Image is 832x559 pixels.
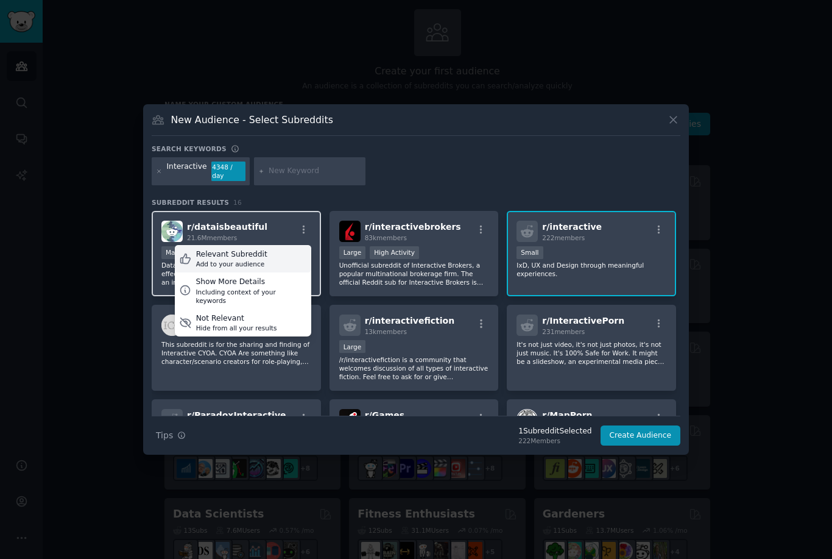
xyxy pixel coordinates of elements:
p: /r/interactivefiction is a community that welcomes discussion of all types of interactive fiction... [339,355,489,381]
div: Add to your audience [196,260,267,268]
div: Massive [161,246,196,259]
img: Games [339,409,361,430]
span: 231 members [542,328,585,335]
span: Subreddit Results [152,198,229,207]
h3: Search keywords [152,144,227,153]
span: r/ dataisbeautiful [187,222,267,232]
button: Create Audience [601,425,681,446]
h3: New Audience - Select Subreddits [171,113,333,126]
span: r/ Games [365,410,404,420]
span: 16 [233,199,242,206]
img: dataisbeautiful [161,221,183,242]
span: Tips [156,429,173,442]
p: This subreddit is for the sharing and finding of Interactive CYOA. CYOA Are something like charac... [161,340,311,366]
div: Interactive [167,162,207,181]
span: r/ MapPorn [542,410,592,420]
span: 222 members [542,234,585,241]
div: High Activity [370,246,419,259]
span: r/ InteractivePorn [542,316,624,326]
div: 4348 / day [211,162,245,181]
div: Not Relevant [196,313,277,324]
button: Tips [152,425,190,446]
div: Relevant Subreddit [196,249,267,260]
img: interactivebrokers [339,221,361,242]
span: r/ interactivebrokers [365,222,461,232]
div: Large [339,340,366,353]
div: Including context of your keywords [196,288,306,305]
input: New Keyword [269,166,361,177]
span: r/ interactivefiction [365,316,455,326]
div: Show More Details [196,277,306,288]
span: r/ interactive [542,222,602,232]
p: It's not just video, it's not just photos, it's not just music. It's 100% Safe for Work. It might... [516,340,666,366]
p: IxD, UX and Design through meaningful experiences. [516,261,666,278]
div: Hide from all your results [196,324,277,332]
span: r/ ParadoxInteractive [187,410,286,420]
p: DataIsBeautiful is for visualizations that effectively convey information. Aesthetics are an impo... [161,261,311,287]
div: Large [339,246,366,259]
span: 83k members [365,234,407,241]
p: Unofficial subreddit of Interactive Brokers, a popular multinational brokerage firm. The official... [339,261,489,287]
div: 222 Members [518,436,591,445]
img: MapPorn [516,409,538,430]
span: 21.6M members [187,234,237,241]
span: 13k members [365,328,407,335]
div: 1 Subreddit Selected [518,426,591,437]
div: Small [516,246,543,259]
img: InteractiveCYOA [161,315,183,336]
